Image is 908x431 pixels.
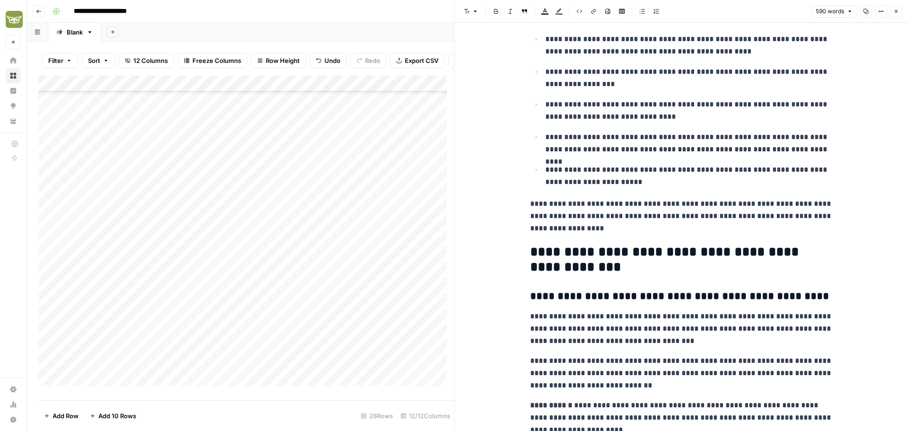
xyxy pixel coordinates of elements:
span: Sort [88,56,100,65]
img: Evergreen Media Logo [6,11,23,28]
span: Filter [48,56,63,65]
button: Sort [82,53,115,68]
button: Add 10 Rows [84,408,142,423]
a: Home [6,53,21,68]
div: 28 Rows [357,408,397,423]
button: Export CSV [390,53,445,68]
span: Redo [365,56,380,65]
button: 590 words [812,5,857,18]
button: Row Height [251,53,306,68]
a: Usage [6,397,21,412]
button: Freeze Columns [178,53,247,68]
span: Freeze Columns [192,56,241,65]
div: 12/12 Columns [397,408,454,423]
span: Export CSV [405,56,438,65]
button: 12 Columns [119,53,174,68]
div: Blank [67,27,83,37]
span: Undo [324,56,340,65]
button: Add Row [38,408,84,423]
a: Blank [48,23,101,42]
button: Workspace: Evergreen Media [6,8,21,31]
button: Undo [310,53,347,68]
span: 590 words [816,7,844,16]
span: Add Row [52,411,79,421]
a: Opportunities [6,98,21,114]
a: Insights [6,83,21,98]
span: Add 10 Rows [98,411,136,421]
a: Your Data [6,114,21,129]
button: Help + Support [6,412,21,427]
span: 12 Columns [133,56,168,65]
button: Redo [350,53,386,68]
a: Browse [6,68,21,83]
a: Settings [6,382,21,397]
button: Filter [42,53,78,68]
span: Row Height [266,56,300,65]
